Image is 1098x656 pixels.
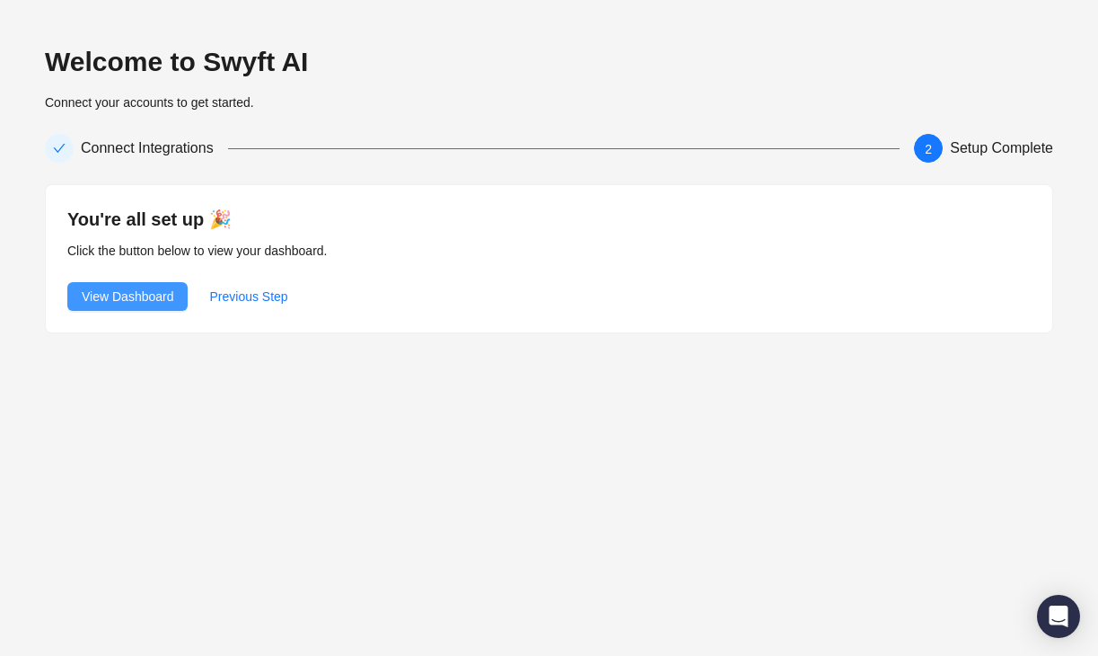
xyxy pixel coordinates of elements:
[209,287,287,306] span: Previous Step
[53,142,66,155] span: check
[45,95,254,110] span: Connect your accounts to get started.
[81,134,228,163] div: Connect Integrations
[45,45,1053,79] h2: Welcome to Swyft AI
[67,207,1031,232] h4: You're all set up 🎉
[1037,595,1080,638] div: Open Intercom Messenger
[82,287,173,306] span: View Dashboard
[925,142,932,156] span: 2
[67,282,188,311] button: View Dashboard
[67,244,328,258] span: Click the button below to view your dashboard.
[950,134,1053,163] div: Setup Complete
[195,282,302,311] button: Previous Step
